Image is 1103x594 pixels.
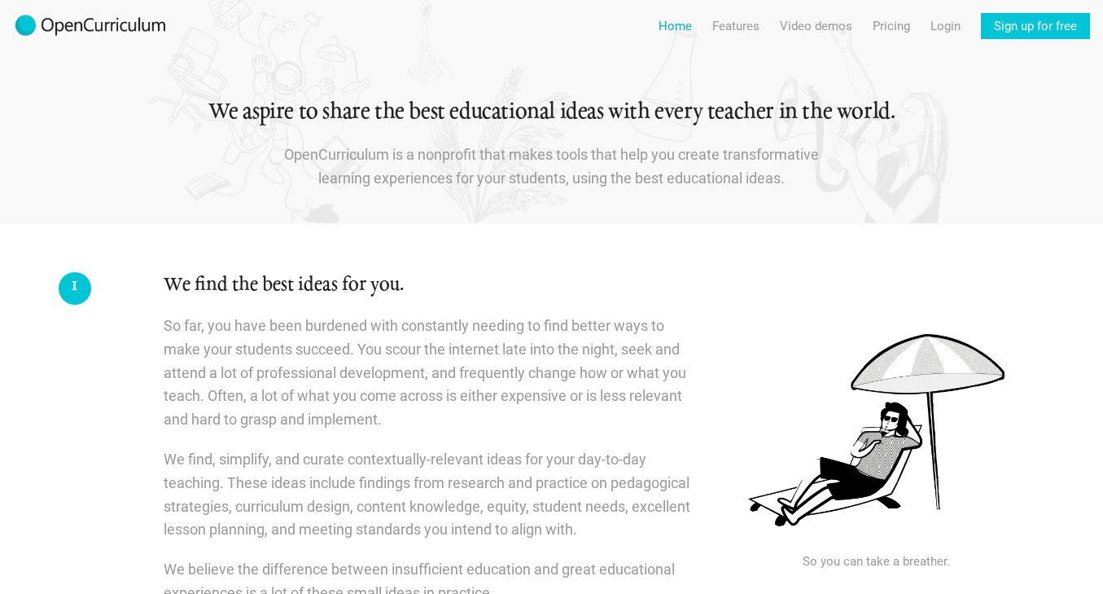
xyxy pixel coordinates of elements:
a: Sign up for free [981,13,1090,39]
a: Login [930,13,961,39]
a: Home [659,13,692,39]
a: Video demos [780,13,852,39]
p: OpenCurriculum is a nonprofit that makes tools that help you create transformative learning exper... [283,143,821,191]
div: So you can take a breather. [733,552,1020,571]
div: 1 [59,272,91,305]
h2: We find the best ideas for you. [164,272,695,299]
img: about-graphics-1.png [733,321,1020,537]
a: Pricing [873,13,910,39]
p: We find, simplify, and curate contextually-relevant ideas for your day-to-day teaching. These ide... [164,448,695,542]
a: Features [712,13,759,39]
p: So far, you have been burdened with constantly needing to find better ways to make your students ... [164,315,695,432]
h1: We aspire to share the best educational ideas with every teacher in the world. [83,98,1021,127]
img: 2017-logo-m.png [13,13,168,39]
